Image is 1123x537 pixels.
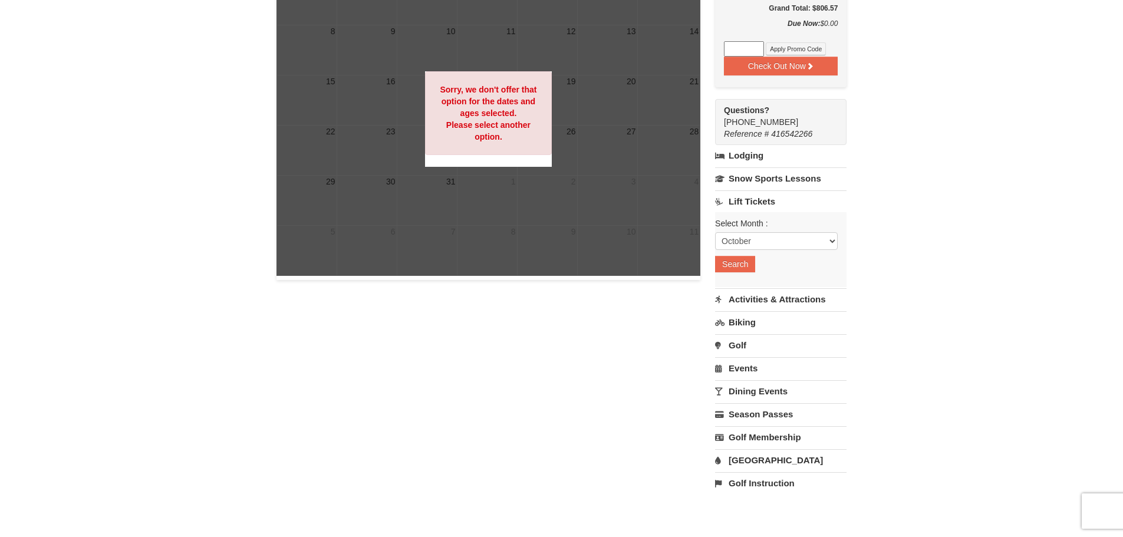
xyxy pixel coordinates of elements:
[715,357,847,379] a: Events
[715,403,847,425] a: Season Passes
[788,19,820,28] strong: Due Now:
[766,42,826,55] button: Apply Promo Code
[715,167,847,189] a: Snow Sports Lessons
[715,449,847,471] a: [GEOGRAPHIC_DATA]
[715,145,847,166] a: Lodging
[724,129,769,139] span: Reference #
[715,380,847,402] a: Dining Events
[715,334,847,356] a: Golf
[724,2,838,14] h5: Grand Total: $806.57
[715,288,847,310] a: Activities & Attractions
[715,218,838,229] label: Select Month :
[724,104,825,127] span: [PHONE_NUMBER]
[771,129,812,139] span: 416542266
[715,311,847,333] a: Biking
[715,426,847,448] a: Golf Membership
[724,18,838,41] div: $0.00
[724,57,838,75] button: Check Out Now
[715,256,755,272] button: Search
[724,106,769,115] strong: Questions?
[715,190,847,212] a: Lift Tickets
[715,472,847,494] a: Golf Instruction
[440,85,536,141] strong: Sorry, we don't offer that option for the dates and ages selected. Please select another option.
